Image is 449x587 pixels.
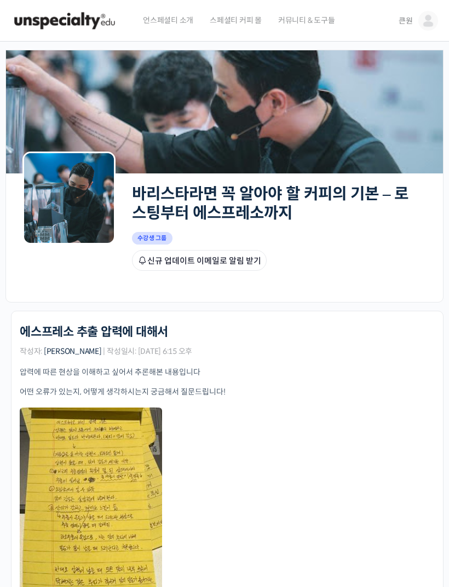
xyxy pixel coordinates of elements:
p: 압력에 따른 현상을 이해하고 싶어서 추론해본 내용입니다 [20,367,435,378]
span: 큰원 [399,16,413,26]
img: Group logo of 바리스타라면 꼭 알아야 할 커피의 기본 – 로스팅부터 에스프레소까지 [22,152,116,245]
a: 바리스타라면 꼭 알아야 할 커피의 기본 – 로스팅부터 에스프레소까지 [132,184,408,223]
span: 수강생 그룹 [132,232,172,245]
h1: 에스프레소 추출 압력에 대해서 [20,325,168,339]
button: 신규 업데이트 이메일로 알림 받기 [132,250,267,271]
span: 작성자: | 작성일시: [DATE] 6:15 오후 [20,347,192,355]
p: 어떤 오류가 있는지, 어떻게 생각하시는지 궁금해서 질문드립니다! [20,386,435,398]
a: [PERSON_NAME] [44,346,102,356]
